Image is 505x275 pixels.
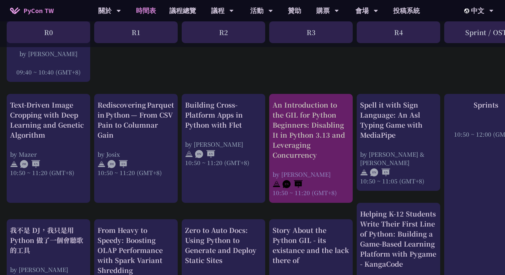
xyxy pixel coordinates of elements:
div: R3 [269,21,353,43]
div: Helping K-12 Students Write Their First Line of Python: Building a Game-Based Learning Platform w... [360,209,437,269]
img: Home icon of PyCon TW 2025 [10,7,20,14]
div: 10:50 ~ 11:20 (GMT+8) [185,158,262,167]
div: R4 [357,21,440,43]
a: An Introduction to the GIL for Python Beginners: Disabling It in Python 3.13 and Leveraging Concu... [273,100,349,197]
a: Text-Driven Image Cropping with Deep Learning and Genetic Algorithm by Mazer 10:50 ~ 11:20 (GMT+8) [10,100,87,197]
div: Zero to Auto Docs: Using Python to Generate and Deploy Static Sites [185,225,262,265]
img: Locale Icon [464,8,471,13]
div: 我不是 DJ，我只是用 Python 做了一個會聽歌的工具 [10,225,87,255]
img: ENEN.5a408d1.svg [370,168,390,176]
img: ENEN.5a408d1.svg [195,150,215,158]
img: svg+xml;base64,PHN2ZyB4bWxucz0iaHR0cDovL3d3dy53My5vcmcvMjAwMC9zdmciIHdpZHRoPSIyNCIgaGVpZ2h0PSIyNC... [273,180,281,188]
a: Building Cross-Platform Apps in Python with Flet by [PERSON_NAME] 10:50 ~ 11:20 (GMT+8) [185,100,262,197]
div: Rediscovering Parquet in Python — From CSV Pain to Columnar Gain [98,100,174,140]
div: R2 [182,21,265,43]
div: Story About the Python GIL - its existance and the lack there of [273,225,349,265]
a: Spell it with Sign Language: An Asl Typing Game with MediaPipe by [PERSON_NAME] & [PERSON_NAME] 1... [360,100,437,185]
div: An Introduction to the GIL for Python Beginners: Disabling It in Python 3.13 and Leveraging Concu... [273,100,349,160]
img: svg+xml;base64,PHN2ZyB4bWxucz0iaHR0cDovL3d3dy53My5vcmcvMjAwMC9zdmciIHdpZHRoPSIyNCIgaGVpZ2h0PSIyNC... [98,160,106,168]
img: ZHEN.371966e.svg [108,160,128,168]
div: by [PERSON_NAME] [185,140,262,148]
div: by [PERSON_NAME] [10,265,87,274]
div: by Mazer [10,150,87,158]
div: Text-Driven Image Cropping with Deep Learning and Genetic Algorithm [10,100,87,140]
div: by [PERSON_NAME] [273,170,349,178]
div: by Josix [98,150,174,158]
div: by [PERSON_NAME] [10,49,87,58]
div: R1 [94,21,178,43]
div: Building Cross-Platform Apps in Python with Flet [185,100,262,130]
div: R0 [7,21,90,43]
div: 10:50 ~ 11:20 (GMT+8) [10,168,87,177]
a: Rediscovering Parquet in Python — From CSV Pain to Columnar Gain by Josix 10:50 ~ 11:20 (GMT+8) [98,100,174,197]
div: 10:50 ~ 11:20 (GMT+8) [98,168,174,177]
div: Spell it with Sign Language: An Asl Typing Game with MediaPipe [360,100,437,140]
div: 10:50 ~ 11:05 (GMT+8) [360,177,437,185]
div: 10:50 ~ 11:20 (GMT+8) [273,188,349,197]
div: by [PERSON_NAME] & [PERSON_NAME] [360,150,437,167]
a: PyCon TW [3,2,60,19]
img: ENEN.5a408d1.svg [283,180,303,188]
span: PyCon TW [23,6,54,16]
img: svg+xml;base64,PHN2ZyB4bWxucz0iaHR0cDovL3d3dy53My5vcmcvMjAwMC9zdmciIHdpZHRoPSIyNCIgaGVpZ2h0PSIyNC... [10,160,18,168]
img: svg+xml;base64,PHN2ZyB4bWxucz0iaHR0cDovL3d3dy53My5vcmcvMjAwMC9zdmciIHdpZHRoPSIyNCIgaGVpZ2h0PSIyNC... [185,150,193,158]
div: 09:40 ~ 10:40 (GMT+8) [10,68,87,76]
img: ZHEN.371966e.svg [20,160,40,168]
img: svg+xml;base64,PHN2ZyB4bWxucz0iaHR0cDovL3d3dy53My5vcmcvMjAwMC9zdmciIHdpZHRoPSIyNCIgaGVpZ2h0PSIyNC... [360,168,368,176]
